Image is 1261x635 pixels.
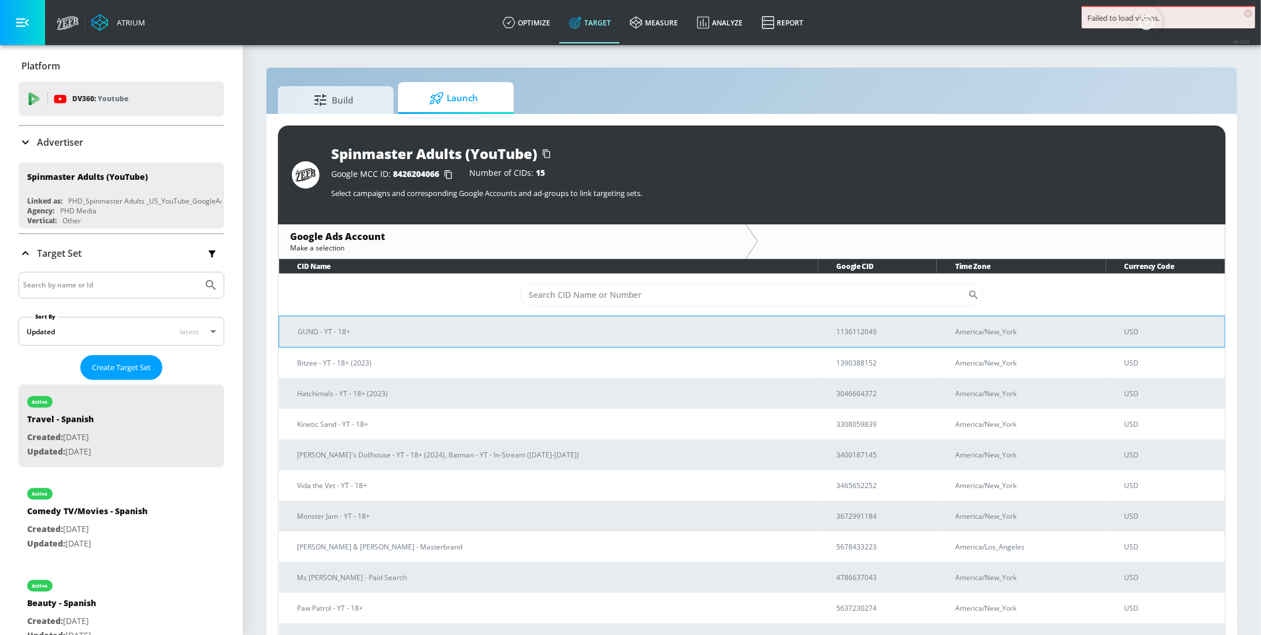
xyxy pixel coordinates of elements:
[27,537,147,551] p: [DATE]
[18,163,224,228] div: Spinmaster Adults (YouTube)Linked as:PHD_Spinmaster Adults _US_YouTube_GoogleAdsAgency:PHD MediaV...
[837,571,928,584] p: 4786637043
[298,418,809,430] p: Kinetic Sand - YT - 18+
[33,313,58,320] label: Sort By
[18,477,224,559] div: activeComedy TV/Movies - SpanishCreated:[DATE]Updated:[DATE]
[298,326,809,338] p: GUND - YT - 18+
[279,224,746,259] div: Google Ads AccountMake a selection
[837,326,928,338] p: 1136112049
[27,431,63,442] span: Created:
[1106,259,1225,274] th: Currency Code
[27,445,94,459] p: [DATE]
[536,167,545,178] span: 15
[18,234,224,272] div: Target Set
[18,82,224,116] div: DV360: Youtube
[27,538,65,549] span: Updated:
[837,449,928,461] p: 3400187145
[1125,479,1216,492] p: USD
[27,196,62,206] div: Linked as:
[752,2,813,43] a: Report
[410,84,498,112] span: Launch
[298,571,809,584] p: Ms [PERSON_NAME] - Paid Search
[298,541,809,553] p: [PERSON_NAME] & [PERSON_NAME] - Masterbrand
[27,327,55,337] div: Updated
[331,188,1212,198] p: Select campaigns and corresponding Google Accounts and ad-groups to link targeting sets.
[37,136,83,149] p: Advertiser
[688,2,752,43] a: Analyze
[92,361,151,374] span: Create Target Set
[18,126,224,158] div: Advertiser
[520,283,984,307] div: Search CID Name or Number
[27,414,94,430] div: Travel - Spanish
[298,602,809,614] p: Paw Patrol - YT - 18+
[621,2,688,43] a: measure
[80,355,162,380] button: Create Target Set
[1125,387,1216,400] p: USD
[180,327,199,337] span: latest
[279,259,818,274] th: CID Name
[27,446,65,457] span: Updated:
[27,171,148,182] div: Spinmaster Adults (YouTube)
[937,259,1106,274] th: Time Zone
[290,86,377,114] span: Build
[298,510,809,522] p: Monster Jam - YT - 18+
[298,479,809,492] p: Vida the Vet - YT - 18+
[1125,418,1216,430] p: USD
[112,17,145,28] div: Atrium
[955,357,1097,369] p: America/New_York
[290,243,734,253] div: Make a selection
[520,283,969,307] input: Search CID Name or Number
[18,385,224,467] div: activeTravel - SpanishCreated:[DATE]Updated:[DATE]
[290,230,734,243] div: Google Ads Account
[1125,326,1215,338] p: USD
[331,144,537,163] div: Spinmaster Adults (YouTube)
[837,418,928,430] p: 3308059839
[298,387,809,400] p: Hatchimals - YT - 18+ (2023)
[393,168,439,179] span: 8426204066
[27,430,94,445] p: [DATE]
[837,387,928,400] p: 3046664372
[955,541,1097,553] p: America/Los_Angeles
[27,615,63,626] span: Created:
[98,93,128,105] p: Youtube
[1125,449,1216,461] p: USD
[72,93,128,105] p: DV360:
[955,326,1097,338] p: America/New_York
[1233,38,1249,45] span: v 4.32.0
[955,602,1097,614] p: America/New_York
[298,357,809,369] p: Bitzee - YT - 18+ (2023)
[331,169,458,180] div: Google MCC ID:
[298,449,809,461] p: [PERSON_NAME]'s Dollhouse - YT - 18+ (2024), Batman - YT - In-Stream ([DATE]-[DATE])
[27,206,54,216] div: Agency:
[27,216,57,226] div: Vertical:
[62,216,81,226] div: Other
[818,259,937,274] th: Google CID
[1125,602,1216,614] p: USD
[955,571,1097,584] p: America/New_York
[27,614,96,629] p: [DATE]
[494,2,560,43] a: optimize
[1088,13,1249,23] div: Failed to load videos.
[1125,510,1216,522] p: USD
[469,169,545,180] div: Number of CIDs:
[27,523,63,534] span: Created:
[37,247,81,260] p: Target Set
[955,387,1097,400] p: America/New_York
[18,50,224,82] div: Platform
[1130,6,1163,38] button: Open Resource Center
[27,505,147,522] div: Comedy TV/Movies - Spanish
[23,278,198,293] input: Search by name or Id
[32,399,48,405] div: active
[32,583,48,589] div: active
[1125,571,1216,584] p: USD
[955,479,1097,492] p: America/New_York
[837,479,928,492] p: 3465652252
[837,357,928,369] p: 1390388152
[1125,357,1216,369] p: USD
[837,541,928,553] p: 5678433223
[91,14,145,31] a: Atrium
[560,2,621,43] a: Target
[955,418,1097,430] p: America/New_York
[955,449,1097,461] p: America/New_York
